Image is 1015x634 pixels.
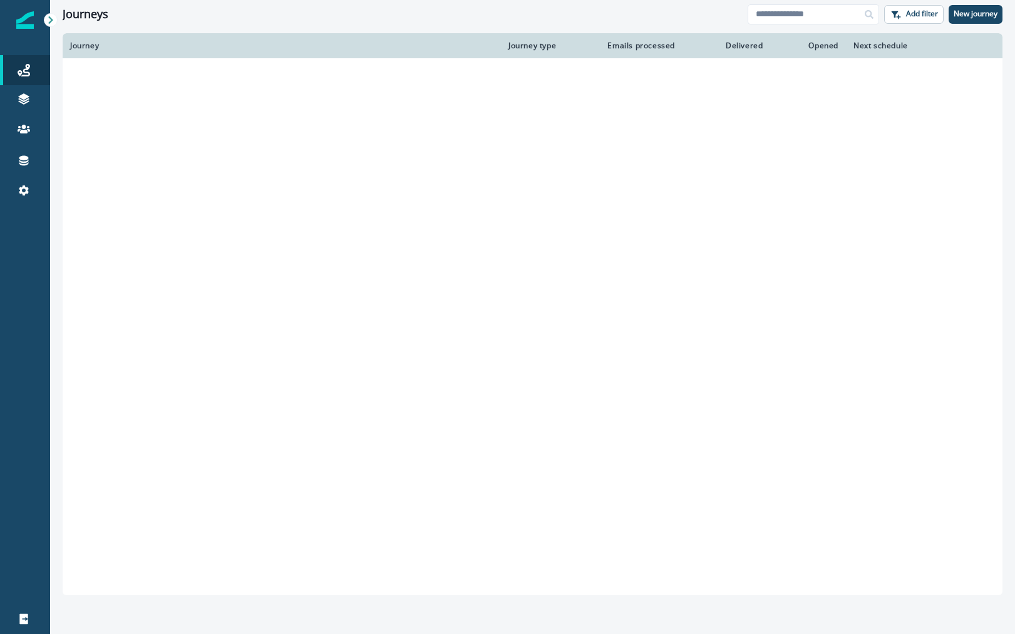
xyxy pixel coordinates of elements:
[853,41,964,51] div: Next schedule
[63,8,108,21] h1: Journeys
[906,9,938,18] p: Add filter
[602,41,675,51] div: Emails processed
[508,41,587,51] div: Journey type
[954,9,997,18] p: New journey
[690,41,763,51] div: Delivered
[778,41,838,51] div: Opened
[70,41,493,51] div: Journey
[16,11,34,29] img: Inflection
[884,5,944,24] button: Add filter
[949,5,1002,24] button: New journey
